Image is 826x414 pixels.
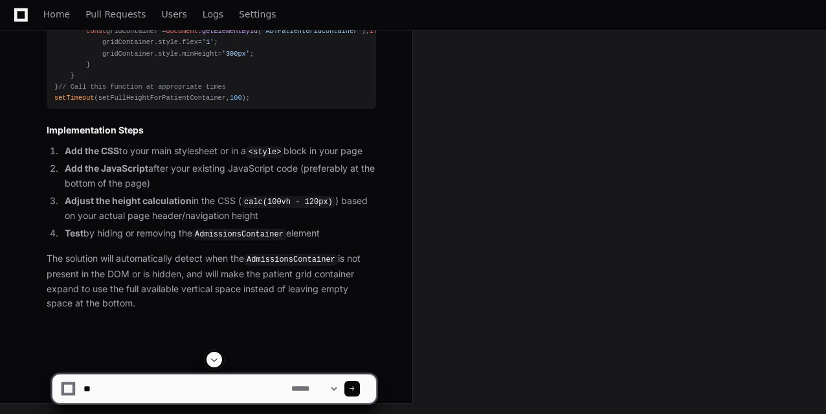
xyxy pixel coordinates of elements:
[43,10,70,18] span: Home
[47,251,376,311] p: The solution will automatically detect when the is not present in the DOM or is hidden, and will ...
[65,227,84,238] strong: Test
[192,229,286,240] code: AdmissionsContainer
[65,163,148,174] strong: Add the JavaScript
[222,50,250,58] span: '300px'
[158,50,178,58] span: style
[262,27,361,35] span: 'ADTPatientGridContainer'
[47,124,376,137] h2: Implementation Steps
[54,94,95,102] span: setTimeout
[230,94,241,102] span: 100
[61,161,376,191] li: after your existing JavaScript code (preferably at the bottom of the page)
[182,50,218,58] span: minHeight
[65,145,119,156] strong: Add the CSS
[61,226,376,242] li: by hiding or removing the element
[61,194,376,224] li: in the CSS ( ) based on your actual page header/navigation height
[162,10,187,18] span: Users
[58,83,226,91] span: // Call this function at appropriate times
[246,146,284,158] code: <style>
[370,27,377,35] span: if
[166,27,198,35] span: document
[241,196,335,208] code: calc(100vh - 120px)
[203,10,223,18] span: Logs
[239,10,276,18] span: Settings
[202,38,214,46] span: '1'
[61,144,376,159] li: to your main stylesheet or in a block in your page
[244,254,338,266] code: AdmissionsContainer
[182,38,198,46] span: flex
[158,38,178,46] span: style
[202,27,258,35] span: getElementById
[86,27,106,35] span: const
[65,195,192,206] strong: Adjust the height calculation
[85,10,146,18] span: Pull Requests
